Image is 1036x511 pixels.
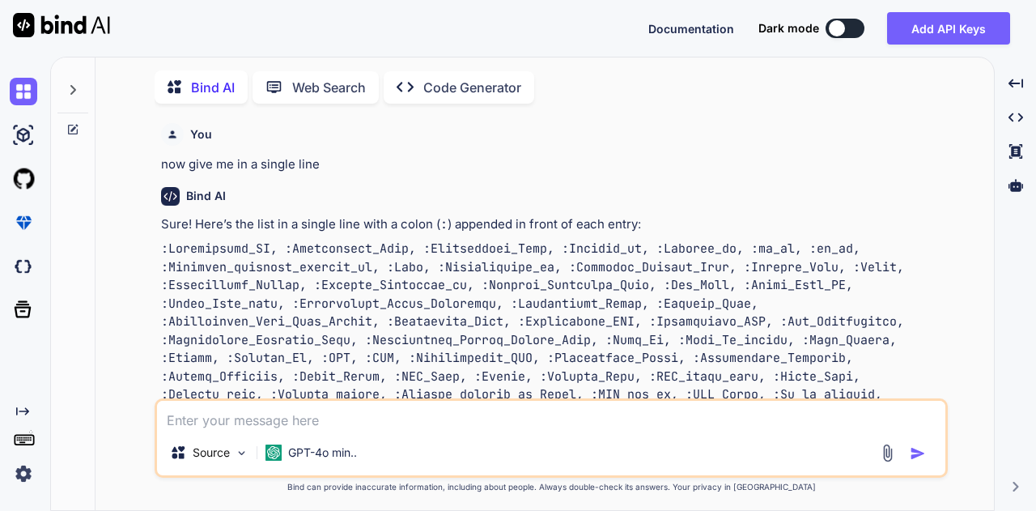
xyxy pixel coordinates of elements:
[648,22,734,36] span: Documentation
[648,20,734,37] button: Documentation
[161,241,911,475] code: :Loremipsumd_SI, :Ametconsect_Adip, :Elitseddoei_Temp, :Incidid_ut, :Laboree_do, :ma_al, :en_ad, ...
[10,121,37,149] img: ai-studio
[235,446,248,460] img: Pick Models
[10,460,37,488] img: settings
[423,78,521,97] p: Code Generator
[193,445,230,461] p: Source
[191,78,235,97] p: Bind AI
[10,78,37,105] img: chat
[161,155,945,174] p: now give me in a single line
[758,20,819,36] span: Dark mode
[265,445,282,461] img: GPT-4o mini
[10,209,37,236] img: premium
[292,78,366,97] p: Web Search
[10,165,37,193] img: githubLight
[10,253,37,280] img: darkCloudIdeIcon
[288,445,357,461] p: GPT-4o min..
[161,215,945,234] p: Sure! Here’s the list in a single line with a colon ( ) appended in front of each entry:
[190,126,212,143] h6: You
[186,188,226,204] h6: Bind AI
[878,444,897,462] img: attachment
[910,445,926,462] img: icon
[155,481,948,493] p: Bind can provide inaccurate information, including about people. Always double-check its answers....
[13,13,110,37] img: Bind AI
[887,12,1010,45] button: Add API Keys
[440,216,448,232] code: :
